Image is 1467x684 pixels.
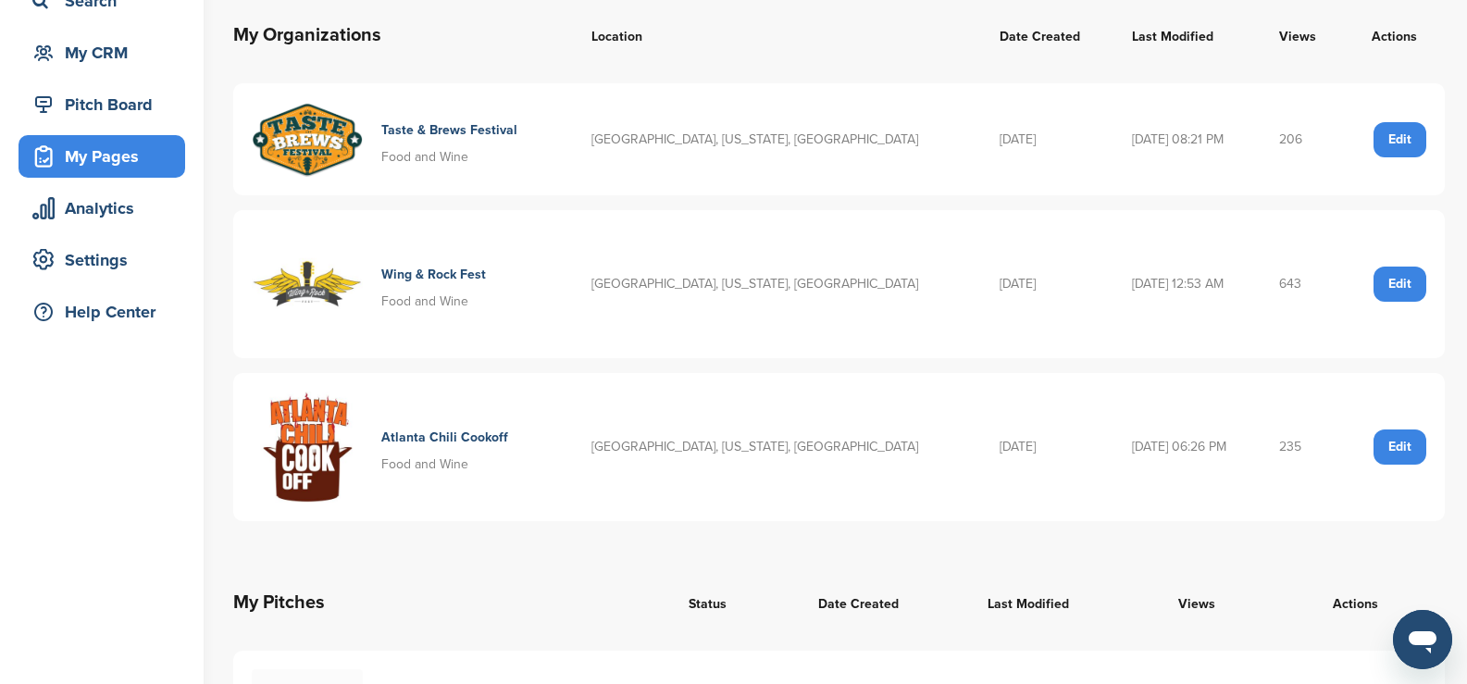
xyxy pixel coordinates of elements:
[1261,2,1344,68] th: Views
[1261,373,1344,521] td: 235
[381,293,468,309] span: Food and Wine
[19,291,185,333] a: Help Center
[19,83,185,126] a: Pitch Board
[1160,569,1266,636] th: Views
[981,373,1113,521] td: [DATE]
[1267,569,1445,636] th: Actions
[19,187,185,230] a: Analytics
[28,88,185,121] div: Pitch Board
[381,265,486,285] h4: Wing & Rock Fest
[573,210,981,358] td: [GEOGRAPHIC_DATA], [US_STATE], [GEOGRAPHIC_DATA]
[252,102,554,177] a: Tb25 logo copy Taste & Brews Festival Food and Wine
[252,392,554,503] a: Accologo 300x300 Atlanta Chili Cookoff Food and Wine
[800,569,969,636] th: Date Created
[1344,2,1445,68] th: Actions
[381,149,468,165] span: Food and Wine
[28,140,185,173] div: My Pages
[573,2,981,68] th: Location
[670,569,800,636] th: Status
[1113,83,1261,195] td: [DATE] 08:21 PM
[1113,210,1261,358] td: [DATE] 12:53 AM
[252,229,554,340] a: Wing and rock no year square Wing & Rock Fest Food and Wine
[381,120,517,141] h4: Taste & Brews Festival
[1374,267,1426,302] a: Edit
[1261,210,1344,358] td: 643
[1374,429,1426,465] a: Edit
[981,2,1113,68] th: Date Created
[19,31,185,74] a: My CRM
[381,428,508,448] h4: Atlanta Chili Cookoff
[28,36,185,69] div: My CRM
[252,102,363,177] img: Tb25 logo copy
[28,192,185,225] div: Analytics
[1113,2,1261,68] th: Last Modified
[573,83,981,195] td: [GEOGRAPHIC_DATA], [US_STATE], [GEOGRAPHIC_DATA]
[252,392,363,503] img: Accologo 300x300
[981,210,1113,358] td: [DATE]
[1393,610,1452,669] iframe: Button to launch messaging window
[969,569,1160,636] th: Last Modified
[28,243,185,277] div: Settings
[19,239,185,281] a: Settings
[981,83,1113,195] td: [DATE]
[19,135,185,178] a: My Pages
[573,373,981,521] td: [GEOGRAPHIC_DATA], [US_STATE], [GEOGRAPHIC_DATA]
[1113,373,1261,521] td: [DATE] 06:26 PM
[233,2,573,68] th: My Organizations
[381,456,468,472] span: Food and Wine
[233,569,670,636] th: My Pitches
[1261,83,1344,195] td: 206
[1374,122,1426,157] a: Edit
[252,229,363,340] img: Wing and rock no year square
[28,295,185,329] div: Help Center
